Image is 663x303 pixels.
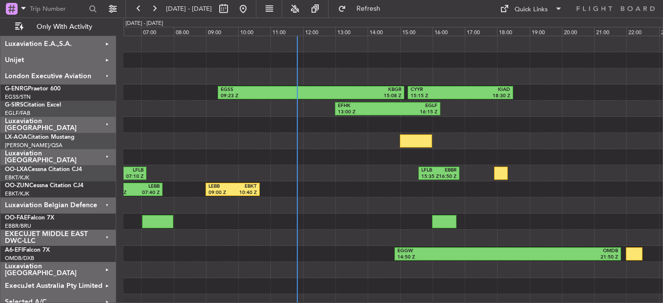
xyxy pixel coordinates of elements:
div: LFLB [421,167,439,174]
span: OO-FAE [5,215,27,221]
div: LEBB [208,183,232,190]
div: 08:00 [174,27,206,36]
div: 15:15 Z [411,93,460,100]
a: OMDB/DXB [5,255,34,262]
div: EGLF [388,103,437,109]
span: OO-ZUN [5,183,29,189]
span: [DATE] - [DATE] [166,4,212,13]
a: EBKT/KJK [5,190,29,197]
div: 15:35 Z [421,173,439,180]
button: Quick Links [495,1,567,17]
div: 21:50 Z [508,254,618,261]
div: 11:00 [270,27,303,36]
span: A6-EFI [5,247,23,253]
a: EBBR/BRU [5,222,31,230]
div: 19:00 [530,27,562,36]
span: Only With Activity [25,23,103,30]
div: 16:15 Z [388,109,437,116]
a: OO-LXACessna Citation CJ4 [5,167,82,173]
a: EBKT/KJK [5,174,29,181]
div: Quick Links [515,5,548,15]
span: G-ENRG [5,86,28,92]
div: 17:00 [465,27,497,36]
div: LEBB [134,183,160,190]
div: 21:00 [594,27,626,36]
a: EGSS/STN [5,93,31,101]
div: 07:00 [141,27,173,36]
input: Trip Number [30,1,86,16]
a: A6-EFIFalcon 7X [5,247,50,253]
div: 07:40 Z [134,190,160,196]
div: 20:00 [562,27,594,36]
span: G-SIRS [5,102,23,108]
div: KBGR [311,87,401,93]
a: G-ENRGPraetor 600 [5,86,61,92]
div: EBKT [232,183,256,190]
span: OO-LXA [5,167,28,173]
div: 06:00 [109,27,141,36]
div: LFLB [125,167,144,174]
div: 10:00 [238,27,270,36]
div: 13:00 [335,27,368,36]
div: EFHK [338,103,388,109]
div: EBBR [439,167,456,174]
a: G-SIRSCitation Excel [5,102,61,108]
div: 16:50 Z [439,173,456,180]
span: LX-AOA [5,134,27,140]
div: 14:00 [368,27,400,36]
div: 18:30 Z [460,93,510,100]
button: Only With Activity [11,19,106,35]
a: EGLF/FAB [5,109,30,117]
div: KIAD [460,87,510,93]
div: 18:00 [497,27,529,36]
div: 14:50 Z [397,254,508,261]
span: Refresh [348,5,389,12]
div: [DATE] - [DATE] [125,20,163,28]
div: OMDB [508,248,618,255]
div: 07:10 Z [125,173,144,180]
div: EGSS [221,87,311,93]
a: [PERSON_NAME]/QSA [5,142,62,149]
div: 10:40 Z [232,190,256,196]
div: 13:00 Z [338,109,388,116]
a: OO-FAEFalcon 7X [5,215,54,221]
a: LX-AOACitation Mustang [5,134,75,140]
div: 22:00 [626,27,659,36]
div: 09:23 Z [221,93,311,100]
a: OO-ZUNCessna Citation CJ4 [5,183,83,189]
div: 12:00 [303,27,335,36]
div: 15:00 [400,27,433,36]
div: 09:00 Z [208,190,232,196]
div: 15:08 Z [311,93,401,100]
div: EGGW [397,248,508,255]
div: 16:00 [433,27,465,36]
div: CYYR [411,87,460,93]
div: 09:00 [206,27,238,36]
button: Refresh [333,1,392,17]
